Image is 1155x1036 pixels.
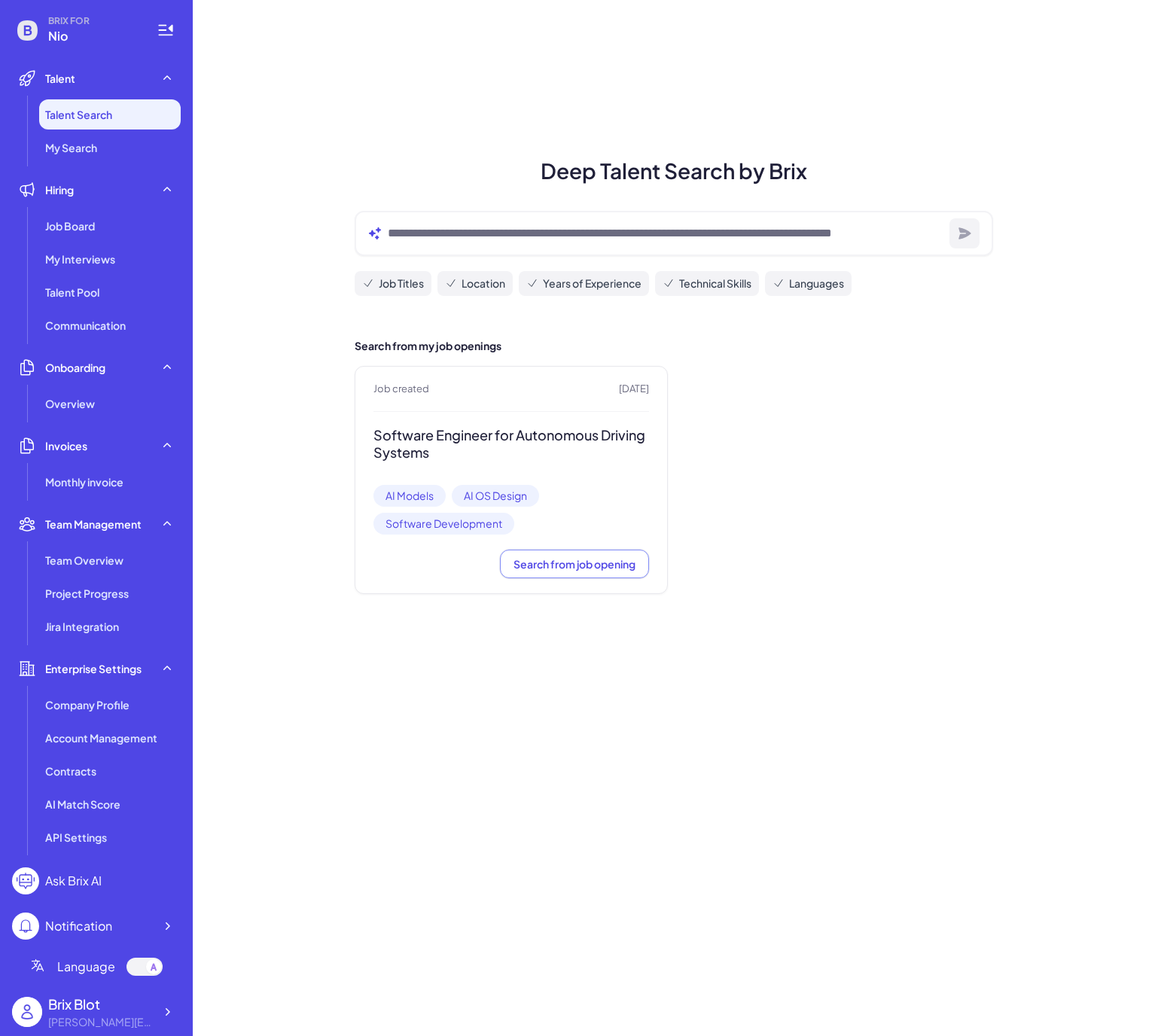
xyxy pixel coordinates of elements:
span: Job Board [45,218,95,233]
span: My Search [45,140,97,155]
span: Hiring [45,182,74,197]
img: user_logo.png [12,997,42,1027]
span: Contracts [45,763,96,779]
span: API Settings [45,830,107,845]
h2: Search from my job openings [355,338,993,354]
span: Talent Search [45,107,112,122]
span: BRIX FOR [48,15,139,27]
span: AI OS Design [452,485,539,507]
div: Brix Blot [48,994,154,1014]
span: Onboarding [45,360,105,375]
span: Location [462,276,505,291]
span: Job Titles [379,276,424,291]
div: Notification [45,917,112,935]
span: Invoices [45,438,87,453]
span: Search from job opening [514,557,635,571]
span: Account Management [45,730,157,745]
span: Overview [45,396,95,411]
span: Jira Integration [45,619,119,634]
span: Company Profile [45,697,130,712]
span: Nio [48,27,139,45]
span: Software Development [373,513,514,535]
span: AI Models [373,485,446,507]
h3: Software Engineer for Autonomous Driving Systems [373,427,649,461]
span: Job created [373,382,429,397]
span: Talent Pool [45,285,99,300]
span: Years of Experience [543,276,641,291]
span: Monthly invoice [45,474,123,489]
span: Project Progress [45,586,129,601]
span: My Interviews [45,251,115,267]
span: Language [57,958,115,976]
span: Enterprise Settings [45,661,142,676]
span: Team Overview [45,553,123,568]
span: Communication [45,318,126,333]
div: blake@joinbrix.com [48,1014,154,1030]
span: Technical Skills [679,276,751,291]
div: Ask Brix AI [45,872,102,890]
h1: Deep Talent Search by Brix [337,155,1011,187]
span: Languages [789,276,844,291]
span: Team Management [45,516,142,532]
button: Search from job opening [500,550,649,578]
span: AI Match Score [45,797,120,812]
span: Talent [45,71,75,86]
span: [DATE] [619,382,649,397]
